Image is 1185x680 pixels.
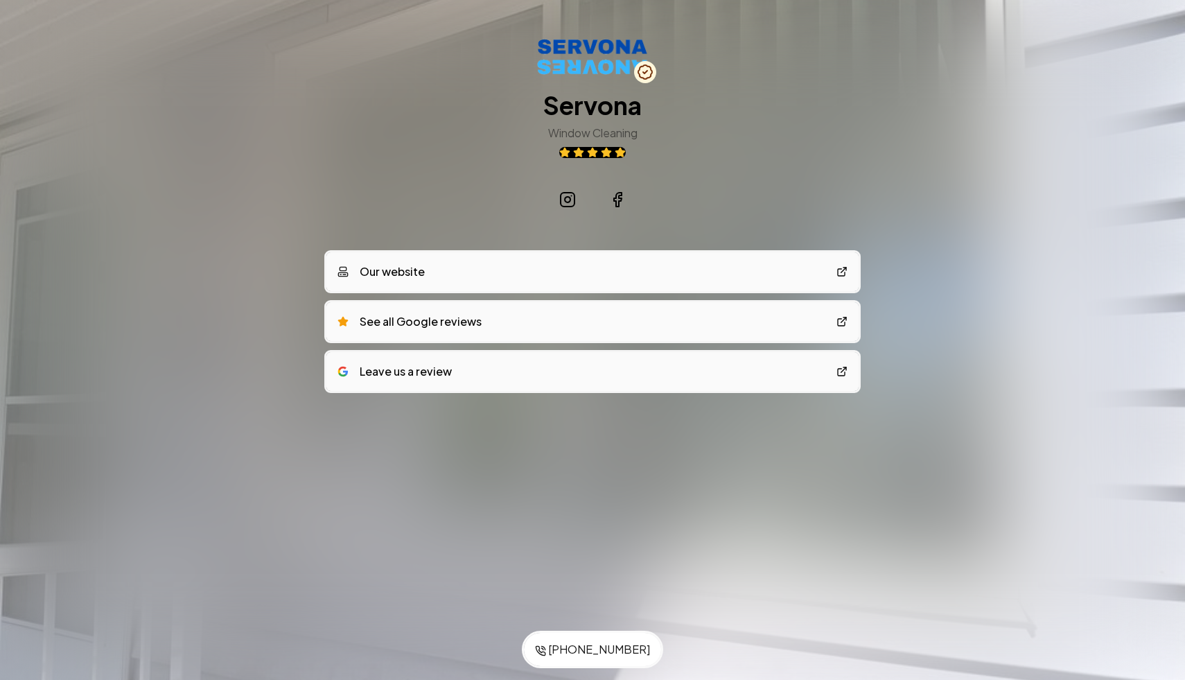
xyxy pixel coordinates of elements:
div: Leave us a review [337,363,452,380]
a: Our website [326,252,859,291]
a: [PHONE_NUMBER] [524,633,661,666]
h3: Window Cleaning [548,125,638,141]
img: google logo [337,366,349,377]
div: Our website [337,263,425,280]
div: See all Google reviews [337,313,482,330]
a: See all Google reviews [326,302,859,341]
a: google logoLeave us a review [326,352,859,391]
img: Servona [537,39,648,75]
h1: Servona [543,91,642,119]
